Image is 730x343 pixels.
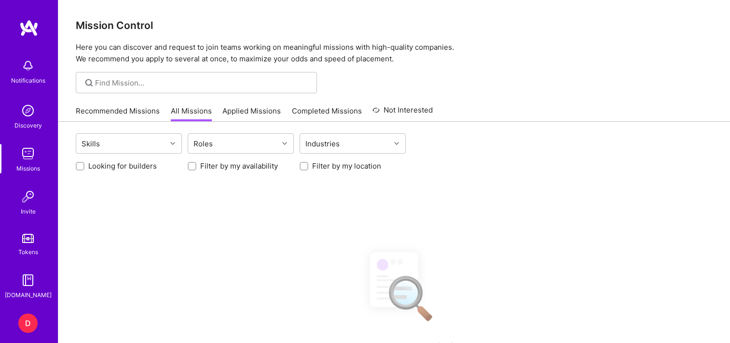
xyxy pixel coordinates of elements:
[76,106,160,122] a: Recommended Missions
[18,271,38,290] img: guide book
[303,137,342,151] div: Industries
[18,144,38,163] img: teamwork
[18,314,38,333] div: D
[394,141,399,146] i: icon Chevron
[14,120,42,130] div: Discovery
[18,247,38,257] div: Tokens
[191,137,215,151] div: Roles
[95,78,310,88] input: Find Mission...
[76,42,713,65] p: Here you can discover and request to join teams working on meaningful missions with high-quality ...
[18,56,38,75] img: bell
[222,106,281,122] a: Applied Missions
[21,206,36,216] div: Invite
[88,161,157,171] label: Looking for builders
[16,163,40,173] div: Missions
[83,77,95,88] i: icon SearchGrey
[171,106,212,122] a: All Missions
[19,19,39,37] img: logo
[79,137,102,151] div: Skills
[11,75,45,86] div: Notifications
[16,314,40,333] a: D
[22,234,34,243] img: tokens
[353,243,435,328] img: No Results
[282,141,287,146] i: icon Chevron
[76,19,713,31] h3: Mission Control
[312,161,381,171] label: Filter by my location
[170,141,175,146] i: icon Chevron
[18,187,38,206] img: Invite
[200,161,278,171] label: Filter by my availability
[372,104,433,122] a: Not Interested
[5,290,52,300] div: [DOMAIN_NAME]
[292,106,362,122] a: Completed Missions
[18,101,38,120] img: discovery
